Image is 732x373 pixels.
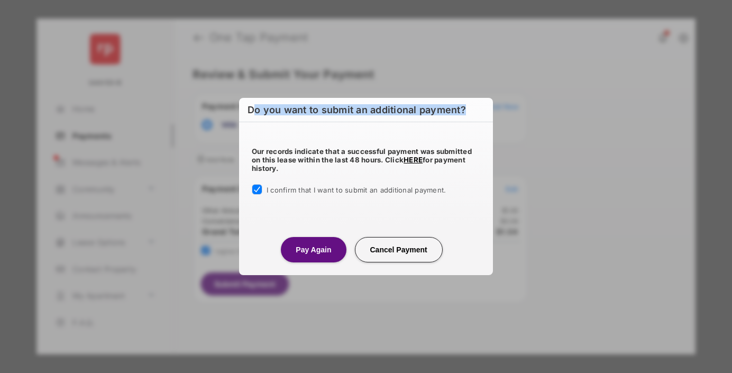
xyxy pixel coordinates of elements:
[252,147,480,172] h5: Our records indicate that a successful payment was submitted on this lease within the last 48 hou...
[355,237,443,262] button: Cancel Payment
[281,237,346,262] button: Pay Again
[404,156,423,164] a: HERE
[267,186,446,194] span: I confirm that I want to submit an additional payment.
[239,98,493,122] h2: Do you want to submit an additional payment?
